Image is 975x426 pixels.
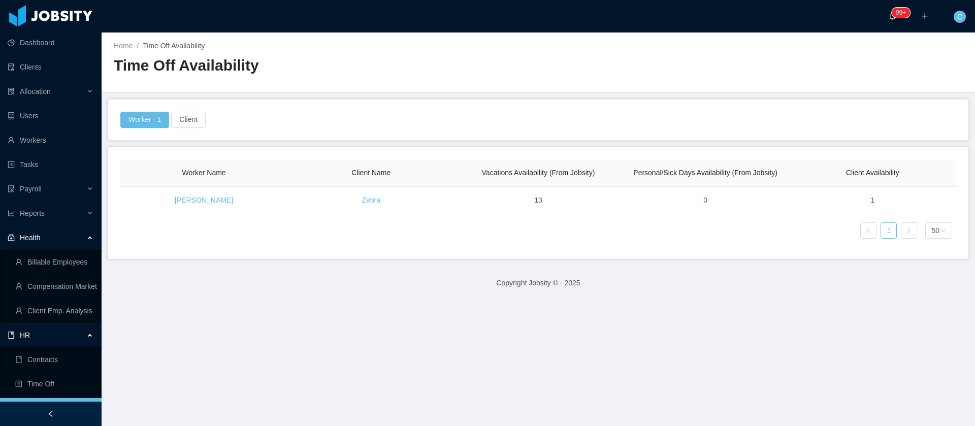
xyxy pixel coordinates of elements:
div: 50 [931,223,939,238]
button: Client [171,112,206,128]
a: icon: robotUsers [8,106,93,126]
span: Vacations Availability (From Jobsity) [482,169,595,177]
i: icon: plus [921,13,928,20]
a: icon: userClient Emp. Analysis [15,301,93,321]
span: HR [20,331,30,339]
a: icon: userWorkers [8,130,93,150]
li: 1 [881,222,897,239]
span: Health [20,234,40,242]
li: Previous Page [860,222,876,239]
span: Client Name [351,169,391,177]
a: icon: bookContracts [15,349,93,370]
i: icon: right [906,227,912,234]
a: 1 [881,223,896,238]
a: icon: profile [15,398,93,418]
i: icon: left [865,227,871,234]
footer: Copyright Jobsity © - 2025 [102,266,975,301]
i: icon: bell [889,13,896,20]
i: icon: solution [8,88,15,95]
h2: Time Off Availability [114,55,538,76]
i: icon: down [940,227,946,235]
a: icon: profileTime Off [15,374,93,394]
span: Worker Name [182,169,226,177]
a: icon: pie-chartDashboard [8,32,93,53]
td: 13 [454,187,622,214]
span: Time Off Availability [143,42,205,50]
td: 1 [789,187,956,214]
a: icon: profileTasks [8,154,93,175]
a: Zebra [362,196,380,204]
td: 0 [622,187,789,214]
span: C [957,11,962,23]
span: Reports [20,209,45,217]
span: Allocation [20,87,51,95]
i: icon: book [8,332,15,339]
a: Home [114,42,133,50]
i: icon: file-protect [8,185,15,192]
span: Payroll [20,185,42,193]
i: icon: medicine-box [8,234,15,241]
span: / [137,42,139,50]
li: Next Page [901,222,917,239]
span: Client Availability [846,169,899,177]
button: Worker · 1 [120,112,169,128]
sup: 211 [892,8,910,18]
a: icon: userCompensation Market [15,276,93,297]
a: icon: userBillable Employees [15,252,93,272]
span: Personal/Sick Days Availability (From Jobsity) [633,169,777,177]
a: icon: auditClients [8,57,93,77]
a: [PERSON_NAME] [175,196,233,204]
i: icon: line-chart [8,210,15,217]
